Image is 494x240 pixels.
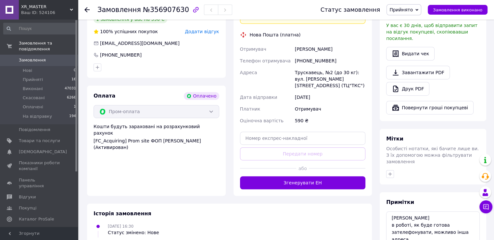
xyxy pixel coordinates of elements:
[294,91,367,103] div: [DATE]
[386,101,474,114] button: Повернути гроші покупцеві
[386,136,403,142] span: Мітки
[294,55,367,67] div: [PHONE_NUMBER]
[108,229,159,236] div: Статус змінено: Нове
[386,199,414,205] span: Примітки
[23,77,43,83] span: Прийняті
[294,67,367,91] div: Трускавець, №2 (до 30 кг): вул. [PERSON_NAME][STREET_ADDRESS] (ТЦ"ТКС")
[23,113,52,119] span: На відправку
[84,7,90,13] div: Повернутися назад
[386,146,479,164] span: Особисті нотатки, які бачите лише ви. З їх допомогою можна фільтрувати замовлення
[3,23,77,34] input: Пошук
[19,205,36,211] span: Покупці
[240,95,277,100] span: Дата відправки
[19,160,60,172] span: Показники роботи компанії
[240,118,284,123] span: Оціночна вартість
[65,86,76,92] span: 47031
[69,113,76,119] span: 194
[433,7,482,12] span: Замовлення виконано
[94,28,158,35] div: успішних покупок
[479,200,492,213] button: Чат з покупцем
[21,10,78,16] div: Ваш ID: 524106
[296,165,309,172] span: або
[19,177,60,189] span: Панель управління
[23,86,43,92] span: Виконані
[71,77,76,83] span: 16
[321,7,380,13] div: Статус замовлення
[100,41,180,46] span: [EMAIL_ADDRESS][DOMAIN_NAME]
[19,40,78,52] span: Замовлення та повідомлення
[294,43,367,55] div: [PERSON_NAME]
[19,216,54,222] span: Каталог ProSale
[386,47,435,60] button: Видати чек
[386,23,477,41] span: У вас є 30 днів, щоб відправити запит на відгук покупцеві, скопіювавши посилання.
[184,92,219,100] div: Оплачено
[19,194,36,200] span: Відгуки
[240,132,366,145] input: Номер експрес-накладної
[240,58,291,63] span: Телефон отримувача
[100,29,113,34] span: 100%
[428,5,488,15] button: Замовлення виконано
[386,82,429,96] a: Друк PDF
[21,4,70,10] span: XR_MASTER
[185,29,219,34] span: Додати відгук
[94,93,115,99] span: Оплата
[23,68,32,73] span: Нові
[97,6,141,14] span: Замовлення
[74,104,76,110] span: 1
[386,66,450,79] a: Завантажити PDF
[19,127,50,133] span: Повідомлення
[19,57,46,63] span: Замовлення
[294,103,367,115] div: Отримувач
[94,138,219,151] div: [FC_Acquiring] Prom site ФОП [PERSON_NAME] (Активирован)
[23,95,45,101] span: Скасовані
[94,123,219,151] div: Кошти будуть зараховані на розрахунковий рахунок
[74,68,76,73] span: 0
[67,95,76,101] span: 6266
[294,115,367,127] div: 590 ₴
[389,7,413,12] span: Прийнято
[94,210,151,217] span: Історія замовлення
[240,47,266,52] span: Отримувач
[240,106,260,112] span: Платник
[240,70,257,75] span: Адреса
[248,32,302,38] div: Нова Пошта (платна)
[99,52,142,58] div: [PHONE_NUMBER]
[108,224,133,229] span: [DATE] 16:30
[19,138,60,144] span: Товари та послуги
[19,149,67,155] span: [DEMOGRAPHIC_DATA]
[23,104,43,110] span: Оплачені
[240,176,366,189] button: Згенерувати ЕН
[143,6,189,14] span: №356907630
